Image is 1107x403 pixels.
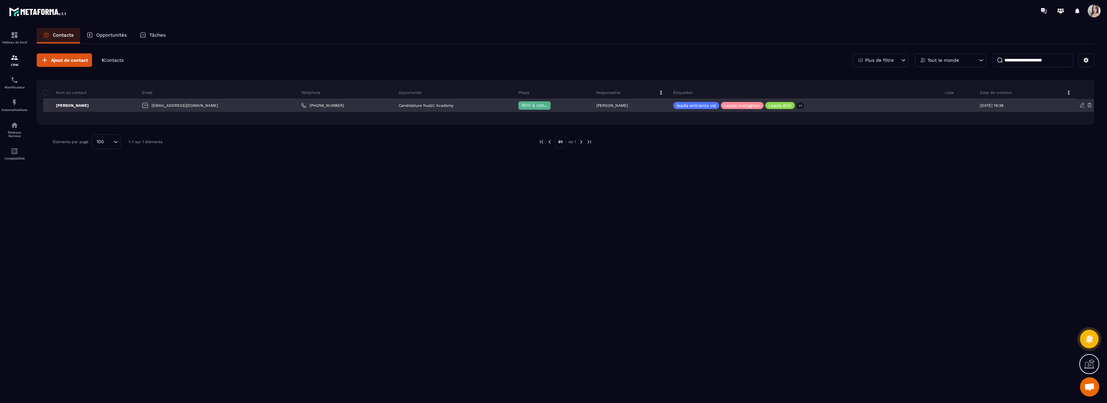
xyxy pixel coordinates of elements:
[94,138,106,145] span: 100
[578,139,584,145] img: next
[129,140,163,144] p: 1-1 sur 1 éléments
[2,108,27,112] p: Automatisations
[796,102,804,109] p: +1
[53,140,88,144] p: Éléments par page
[92,134,121,149] div: Search for option
[399,103,453,108] p: Candidature YouGC Academy
[142,90,153,95] p: Email
[53,32,74,38] p: Contacts
[2,49,27,71] a: formationformationCRM
[596,103,628,108] p: [PERSON_NAME]
[2,157,27,160] p: Comptabilité
[865,58,894,62] p: Plus de filtre
[43,90,87,95] p: Nom du contact
[2,41,27,44] p: Tableau de bord
[1080,377,1099,397] a: Ouvrir le chat
[2,142,27,165] a: accountantaccountantComptabilité
[596,90,620,95] p: Responsable
[927,58,959,62] p: Tout le monde
[106,138,112,145] input: Search for option
[980,103,1003,108] p: [DATE] 19:38
[96,32,127,38] p: Opportunités
[399,90,422,95] p: Opportunité
[2,26,27,49] a: formationformationTableau de bord
[11,99,18,106] img: automations
[11,121,18,129] img: social-network
[11,31,18,39] img: formation
[133,28,172,43] a: Tâches
[547,139,553,145] img: prev
[555,136,566,148] p: 01
[43,103,89,108] p: [PERSON_NAME]
[301,103,344,108] a: [PHONE_NUMBER]
[945,90,954,95] p: Liste
[11,76,18,84] img: scheduler
[2,86,27,89] p: Planificateur
[2,63,27,67] p: CRM
[2,94,27,116] a: automationsautomationsAutomatisations
[9,6,67,17] img: logo
[768,103,792,108] p: Leads ADS
[724,103,760,108] p: Leads Instagram
[518,90,529,95] p: Phase
[104,58,124,63] span: Contacts
[102,57,124,63] p: 1
[522,103,563,108] span: RDV à confimer ❓
[676,103,716,108] p: leads entrants vsl
[51,57,88,63] span: Ajout de contact
[2,131,27,138] p: Réseaux Sociaux
[37,53,92,67] button: Ajout de contact
[673,90,693,95] p: Étiquettes
[301,90,321,95] p: Téléphone
[539,139,544,145] img: prev
[568,139,576,144] p: de 1
[37,28,80,43] a: Contacts
[2,71,27,94] a: schedulerschedulerPlanificateur
[11,147,18,155] img: accountant
[980,90,1012,95] p: Date de création
[2,116,27,142] a: social-networksocial-networkRéseaux Sociaux
[80,28,133,43] a: Opportunités
[586,139,592,145] img: next
[11,54,18,61] img: formation
[149,32,166,38] p: Tâches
